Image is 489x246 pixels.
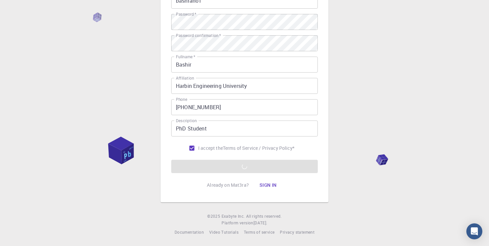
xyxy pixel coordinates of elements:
[176,97,187,102] label: Phone
[175,229,204,235] span: Documentation
[222,213,245,220] a: Exabyte Inc.
[198,145,223,151] span: I accept the
[223,145,294,151] a: Terms of Service / Privacy Policy*
[175,229,204,236] a: Documentation
[209,229,239,236] a: Video Tutorials
[222,213,245,219] span: Exabyte Inc.
[209,229,239,235] span: Video Tutorials
[223,145,294,151] p: Terms of Service / Privacy Policy *
[222,220,253,226] span: Platform version
[207,213,221,220] span: © 2025
[176,33,221,38] label: Password confirmation
[280,229,314,235] span: Privacy statement
[253,220,267,225] span: [DATE] .
[176,75,194,81] label: Affiliation
[176,54,195,60] label: Fullname
[207,182,249,188] p: Already on Mat3ra?
[244,229,274,236] a: Terms of service
[280,229,314,236] a: Privacy statement
[176,11,196,17] label: Password
[254,178,282,192] button: Sign in
[253,220,267,226] a: [DATE].
[466,223,482,239] div: Open Intercom Messenger
[244,229,274,235] span: Terms of service
[176,118,197,123] label: Description
[246,213,282,220] span: All rights reserved.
